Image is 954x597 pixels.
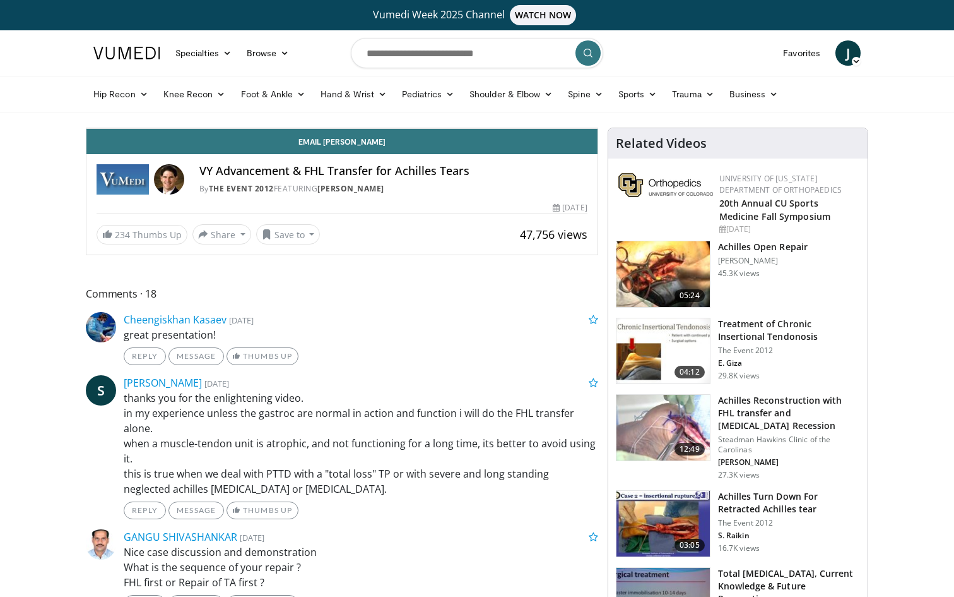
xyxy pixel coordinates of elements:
p: 29.8K views [718,371,760,381]
h3: Treatment of Chronic Insertional Tendonosis [718,318,860,343]
img: VuMedi Logo [93,47,160,59]
a: Hip Recon [86,81,156,107]
a: Thumbs Up [227,347,298,365]
img: 355603a8-37da-49b6-856f-e00d7e9307d3.png.150x105_q85_autocrop_double_scale_upscale_version-0.2.png [618,173,713,197]
a: Shoulder & Elbow [462,81,560,107]
a: 04:12 Treatment of Chronic Insertional Tendonosis The Event 2012 E. Giza 29.8K views [616,318,860,385]
p: [PERSON_NAME] [718,256,808,266]
span: 12:49 [674,443,705,455]
p: great presentation! [124,327,598,342]
img: ASqSTwfBDudlPt2X4xMDoxOjA4MTsiGN.150x105_q85_crop-smart_upscale.jpg [616,395,710,461]
a: 234 Thumbs Up [97,225,187,244]
a: S [86,375,116,406]
span: Comments 18 [86,286,598,302]
a: Knee Recon [156,81,233,107]
h3: Achilles Open Repair [718,241,808,253]
video-js: Video Player [86,128,598,129]
p: 45.3K views [718,268,760,279]
h4: VY Advancement & FHL Transfer for Achilles Tears [199,164,587,178]
a: Specialties [168,40,239,66]
a: Spine [560,81,610,107]
img: Avatar [86,312,116,342]
button: Save to [256,224,321,244]
a: Pediatrics [394,81,462,107]
small: [DATE] [204,378,229,389]
h4: Related Videos [616,136,707,151]
img: The Event 2012 [97,164,149,195]
h3: Achilles Turn Down For Retracted Achilles tear [718,490,860,516]
p: E. Giza [718,358,860,368]
img: Avatar [154,164,184,195]
a: J [835,40,861,66]
a: 03:05 Achilles Turn Down For Retracted Achilles tear The Event 2012 S. Raikin 16.7K views [616,490,860,557]
span: 234 [115,229,130,241]
span: 47,756 views [520,227,587,242]
span: 04:12 [674,366,705,378]
p: thanks you for the enlightening video. in my experience unless the gastroc are normal in action a... [124,390,598,497]
button: Share [192,224,251,244]
p: S. Raikin [718,531,860,541]
p: The Event 2012 [718,346,860,356]
img: O0cEsGv5RdudyPNn4xMDoxOmtxOwKG7D_1.150x105_q85_crop-smart_upscale.jpg [616,318,710,384]
div: [DATE] [719,224,857,235]
a: Sports [611,81,665,107]
a: GANGU SHIVASHANKAR [124,530,237,544]
p: [PERSON_NAME] [718,457,860,467]
img: MGngRNnbuHoiqTJH4xMDoxOmtxOwKG7D_3.150x105_q85_crop-smart_upscale.jpg [616,491,710,557]
a: [PERSON_NAME] [124,376,202,390]
p: Nice case discussion and demonstration What is the sequence of your repair ? FHL first or Repair ... [124,545,598,590]
input: Search topics, interventions [351,38,603,68]
small: [DATE] [240,532,264,543]
p: 27.3K views [718,470,760,480]
img: Achilles_open_repai_100011708_1.jpg.150x105_q85_crop-smart_upscale.jpg [616,241,710,307]
a: Browse [239,40,297,66]
a: 05:24 Achilles Open Repair [PERSON_NAME] 45.3K views [616,241,860,308]
p: 16.7K views [718,543,760,553]
div: By FEATURING [199,183,587,195]
p: The Event 2012 [718,518,860,528]
a: The Event 2012 [209,183,274,194]
a: Reply [124,347,166,365]
span: 03:05 [674,539,705,552]
a: University of [US_STATE] Department of Orthopaedics [719,173,842,195]
a: [PERSON_NAME] [317,183,384,194]
a: Hand & Wrist [313,81,394,107]
a: Trauma [664,81,722,107]
a: Message [168,502,224,519]
a: Thumbs Up [227,502,298,519]
a: Business [722,81,786,107]
img: Avatar [86,529,116,560]
div: [DATE] [553,202,587,214]
a: Vumedi Week 2025 ChannelWATCH NOW [95,5,859,25]
small: [DATE] [229,315,254,326]
a: Favorites [775,40,828,66]
span: WATCH NOW [510,5,577,25]
a: Cheengiskhan Kasaev [124,313,227,327]
p: Steadman Hawkins Clinic of the Carolinas [718,435,860,455]
a: Foot & Ankle [233,81,314,107]
a: Email [PERSON_NAME] [86,129,598,154]
a: 20th Annual CU Sports Medicine Fall Symposium [719,197,830,222]
span: 05:24 [674,289,705,302]
h3: Achilles Reconstruction with FHL transfer and [MEDICAL_DATA] Recession [718,394,860,432]
a: Reply [124,502,166,519]
a: Message [168,347,224,365]
a: 12:49 Achilles Reconstruction with FHL transfer and [MEDICAL_DATA] Recession Steadman Hawkins Cli... [616,394,860,480]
